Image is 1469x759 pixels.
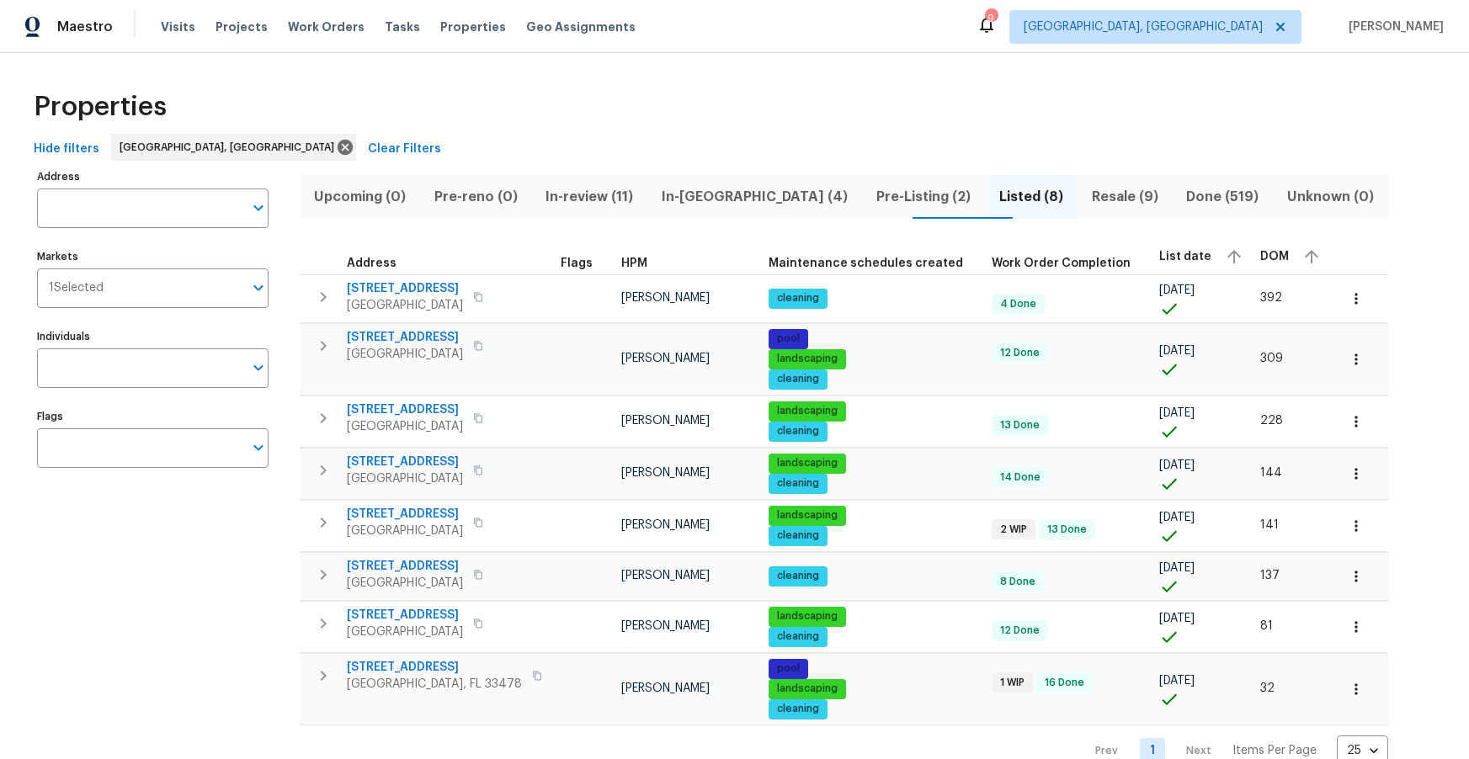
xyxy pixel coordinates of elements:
[621,519,710,531] span: [PERSON_NAME]
[37,172,269,182] label: Address
[347,523,463,539] span: [GEOGRAPHIC_DATA]
[1260,292,1282,304] span: 392
[770,352,844,366] span: landscaping
[1260,682,1275,694] span: 32
[993,676,1031,690] span: 1 WIP
[1159,512,1195,523] span: [DATE]
[993,346,1046,360] span: 12 Done
[1260,251,1289,263] span: DOM
[1159,675,1195,687] span: [DATE]
[347,418,463,435] span: [GEOGRAPHIC_DATA]
[993,297,1043,311] span: 4 Done
[621,415,710,427] span: [PERSON_NAME]
[1260,620,1273,632] span: 81
[34,98,167,115] span: Properties
[37,411,269,422] label: Flags
[347,346,463,363] span: [GEOGRAPHIC_DATA]
[1159,407,1195,419] span: [DATE]
[347,676,522,693] span: [GEOGRAPHIC_DATA], FL 33478
[770,702,826,716] span: cleaning
[288,19,365,35] span: Work Orders
[1182,185,1263,209] span: Done (519)
[1260,353,1283,364] span: 309
[621,570,710,581] span: [PERSON_NAME]
[526,19,636,35] span: Geo Assignments
[770,291,826,305] span: cleaning
[621,353,710,364] span: [PERSON_NAME]
[770,332,806,346] span: pool
[216,19,268,35] span: Projects
[430,185,522,209] span: Pre-reno (0)
[770,476,826,491] span: cleaning
[347,297,463,314] span: [GEOGRAPHIC_DATA]
[993,470,1047,485] span: 14 Done
[347,454,463,470] span: [STREET_ADDRESS]
[1232,742,1317,759] p: Items Per Page
[770,629,826,644] span: cleaning
[247,276,270,300] button: Open
[1159,613,1195,624] span: [DATE]
[621,620,710,632] span: [PERSON_NAME]
[1159,345,1195,357] span: [DATE]
[985,10,997,27] div: 9
[1038,676,1091,690] span: 16 Done
[347,470,463,487] span: [GEOGRAPHIC_DATA]
[347,280,463,297] span: [STREET_ADDRESS]
[993,418,1046,433] span: 13 Done
[347,257,397,269] span: Address
[247,436,270,459] button: Open
[1260,519,1279,531] span: 141
[347,506,463,523] span: [STREET_ADDRESS]
[347,607,463,624] span: [STREET_ADDRESS]
[770,372,826,386] span: cleaning
[770,424,826,438] span: cleaning
[1024,19,1263,35] span: [GEOGRAPHIC_DATA], [GEOGRAPHIC_DATA]
[1159,459,1195,471] span: [DATE]
[347,575,463,592] span: [GEOGRAPHIC_DATA]
[1283,185,1378,209] span: Unknown (0)
[770,404,844,418] span: landscaping
[542,185,638,209] span: In-review (11)
[347,401,463,418] span: [STREET_ADDRESS]
[1159,251,1211,263] span: List date
[37,252,269,262] label: Markets
[993,575,1042,589] span: 8 Done
[993,624,1046,638] span: 12 Done
[770,661,806,676] span: pool
[347,329,463,346] span: [STREET_ADDRESS]
[37,332,269,342] label: Individuals
[1159,284,1195,296] span: [DATE]
[561,257,593,269] span: Flags
[993,523,1034,537] span: 2 WIP
[57,19,113,35] span: Maestro
[992,257,1131,269] span: Work Order Completion
[440,19,506,35] span: Properties
[310,185,410,209] span: Upcoming (0)
[621,682,710,694] span: [PERSON_NAME]
[1342,19,1444,35] span: [PERSON_NAME]
[347,558,463,575] span: [STREET_ADDRESS]
[621,467,710,479] span: [PERSON_NAME]
[368,139,441,160] span: Clear Filters
[995,185,1067,209] span: Listed (8)
[657,185,852,209] span: In-[GEOGRAPHIC_DATA] (4)
[1260,415,1283,427] span: 228
[347,624,463,640] span: [GEOGRAPHIC_DATA]
[770,609,844,624] span: landscaping
[770,569,826,583] span: cleaning
[1041,523,1094,537] span: 13 Done
[1260,570,1280,581] span: 137
[27,134,106,165] button: Hide filters
[385,21,420,33] span: Tasks
[247,196,270,220] button: Open
[1159,562,1195,574] span: [DATE]
[770,508,844,523] span: landscaping
[347,659,522,676] span: [STREET_ADDRESS]
[1260,467,1282,479] span: 144
[770,456,844,470] span: landscaping
[1088,185,1163,209] span: Resale (9)
[161,19,195,35] span: Visits
[111,134,356,161] div: [GEOGRAPHIC_DATA], [GEOGRAPHIC_DATA]
[49,281,104,295] span: 1 Selected
[120,139,341,156] span: [GEOGRAPHIC_DATA], [GEOGRAPHIC_DATA]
